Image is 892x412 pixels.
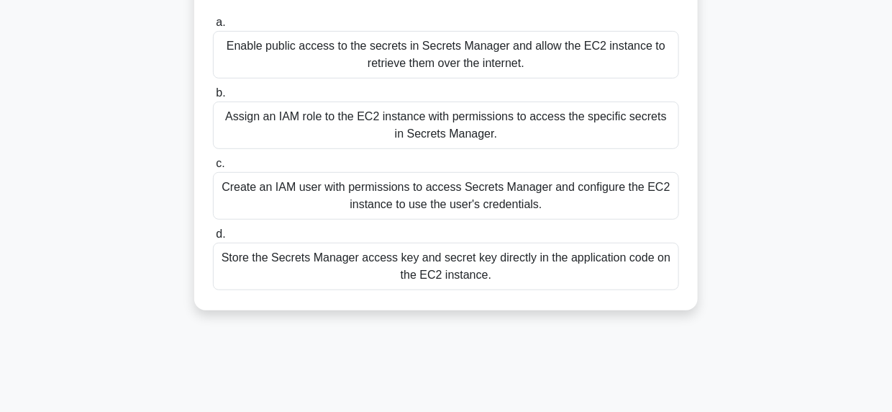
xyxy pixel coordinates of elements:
[216,228,225,240] span: d.
[216,86,225,99] span: b.
[213,102,679,149] div: Assign an IAM role to the EC2 instance with permissions to access the specific secrets in Secrets...
[213,31,679,79] div: Enable public access to the secrets in Secrets Manager and allow the EC2 instance to retrieve the...
[216,157,224,169] span: c.
[213,243,679,290] div: Store the Secrets Manager access key and secret key directly in the application code on the EC2 i...
[216,16,225,28] span: a.
[213,172,679,220] div: Create an IAM user with permissions to access Secrets Manager and configure the EC2 instance to u...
